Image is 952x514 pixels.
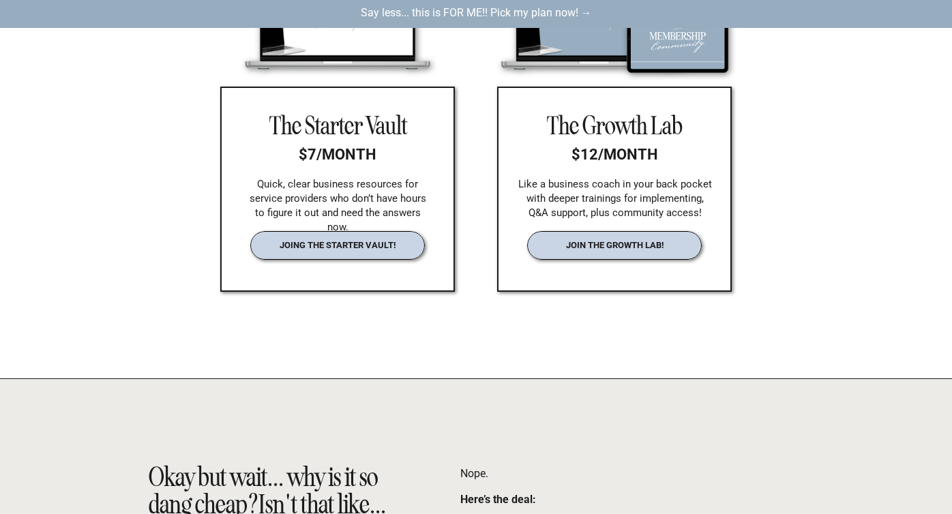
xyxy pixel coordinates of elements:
a: joing the starter vault! [266,240,410,250]
p: $12/month [559,143,670,164]
p: Like a business coach in your back pocket with deeper trainings for implementing, Q&A support, pl... [518,177,712,223]
b: Here’s the deal: [460,493,536,506]
p: Quick, clear business resources for service providers who don’t have hours to figure it out and n... [243,177,432,223]
h3: The Growth Lab [535,109,694,135]
a: Say less... this is FOR ME!! Pick my plan now! → [323,6,629,22]
a: join the growth lab! [543,240,687,250]
h3: The Starter Vault [258,109,417,135]
p: $7/month [282,143,393,164]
